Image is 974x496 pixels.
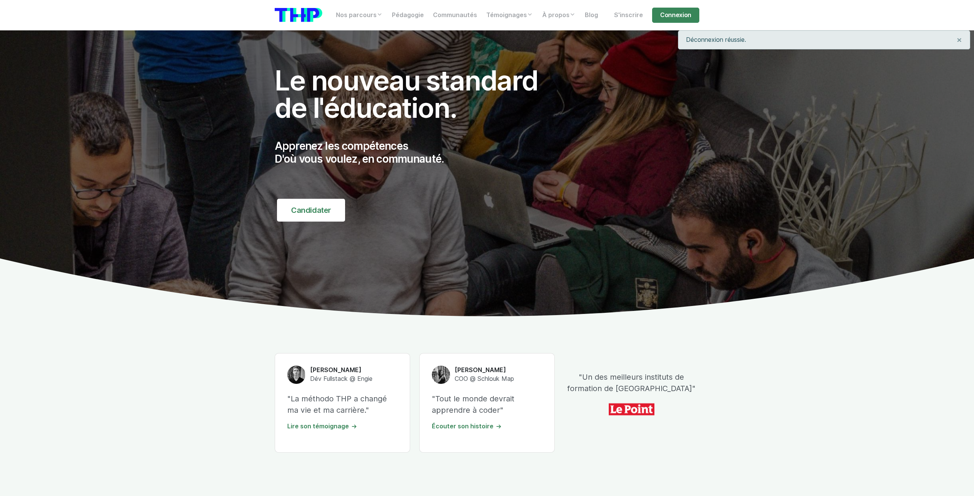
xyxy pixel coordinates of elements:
[956,34,962,45] span: ×
[428,8,482,23] a: Communautés
[678,30,970,49] div: Déconnexion réussie.
[455,375,514,382] span: COO @ Schlouk Map
[609,400,654,418] img: icon
[287,423,357,430] a: Lire son témoignage
[538,8,580,23] a: À propos
[432,423,502,430] a: Écouter son histoire
[564,371,699,394] p: "Un des meilleurs instituts de formation de [GEOGRAPHIC_DATA]"
[275,8,322,22] img: logo
[455,366,514,374] h6: [PERSON_NAME]
[275,67,555,122] h1: Le nouveau standard de l'éducation.
[275,140,555,165] p: Apprenez les compétences D'où vous voulez, en communauté.
[310,375,372,382] span: Dév Fullstack @ Engie
[652,8,699,23] a: Connexion
[287,393,398,416] p: "La méthodo THP a changé ma vie et ma carrière."
[610,8,648,23] a: S'inscrire
[580,8,603,23] a: Blog
[387,8,428,23] a: Pédagogie
[949,31,970,49] button: Close
[277,199,345,222] a: Candidater
[482,8,538,23] a: Témoignages
[287,366,306,384] img: Titouan
[331,8,387,23] a: Nos parcours
[432,366,450,384] img: Melisande
[310,366,372,374] h6: [PERSON_NAME]
[432,393,542,416] p: "Tout le monde devrait apprendre à coder"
